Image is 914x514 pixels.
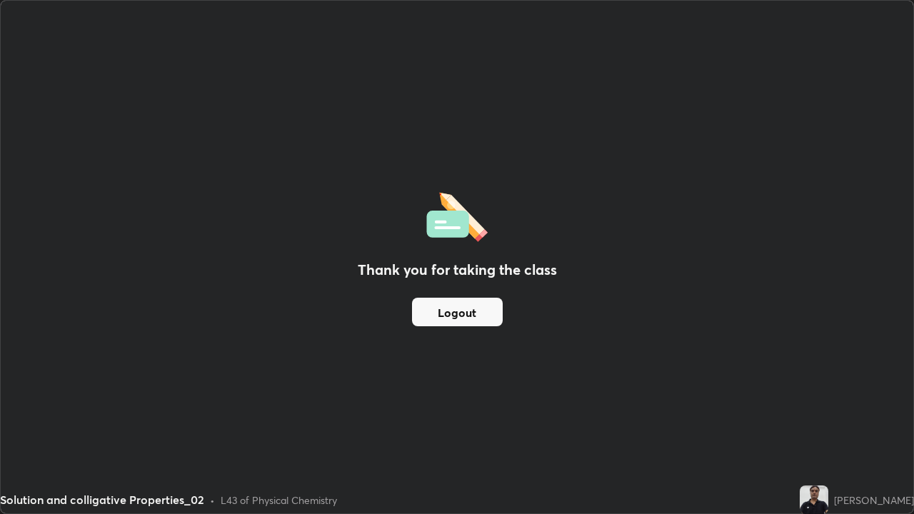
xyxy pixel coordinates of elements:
img: offlineFeedback.1438e8b3.svg [426,188,488,242]
button: Logout [412,298,503,326]
h2: Thank you for taking the class [358,259,557,281]
div: • [210,493,215,508]
img: 2746b4ae3dd242b0847139de884b18c5.jpg [800,485,828,514]
div: [PERSON_NAME] [834,493,914,508]
div: L43 of Physical Chemistry [221,493,337,508]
